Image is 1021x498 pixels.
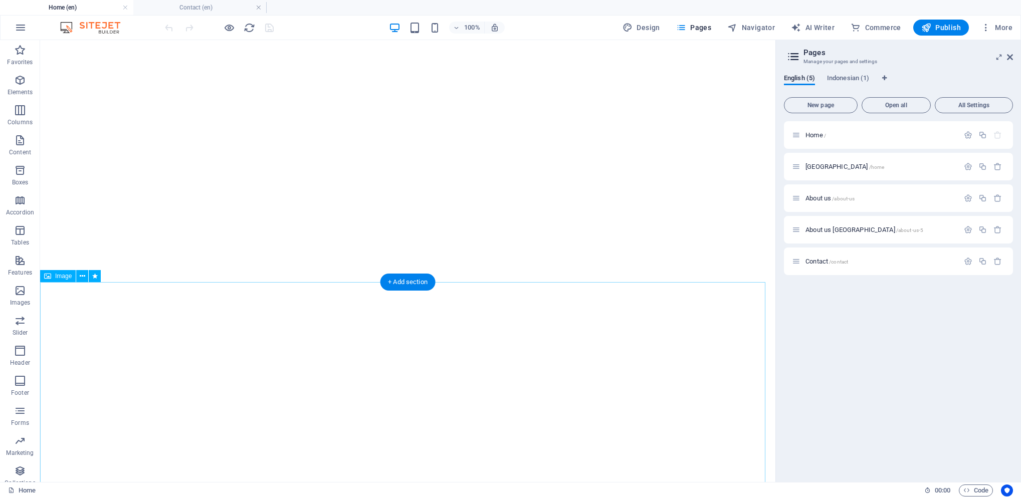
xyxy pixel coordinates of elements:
span: Open all [866,102,926,108]
span: Navigator [727,23,775,33]
button: New page [784,97,858,113]
p: Favorites [7,58,33,66]
span: All Settings [939,102,1008,108]
i: On resize automatically adjust zoom level to fit chosen device. [490,23,499,32]
div: Settings [964,194,972,202]
img: Editor Logo [58,22,133,34]
button: Click here to leave preview mode and continue editing [223,22,235,34]
i: Reload page [244,22,255,34]
span: Click to open page [805,194,855,202]
h6: Session time [924,484,951,496]
button: reload [243,22,255,34]
button: Commerce [847,20,905,36]
p: Slider [13,329,28,337]
span: /about-us [832,196,855,201]
p: Marketing [6,449,34,457]
div: Settings [964,257,972,266]
div: Contact/contact [802,258,959,265]
button: More [977,20,1016,36]
button: Navigator [723,20,779,36]
span: /about-us-5 [896,227,924,233]
div: Remove [993,194,1002,202]
span: / [824,133,826,138]
div: Remove [993,257,1002,266]
div: Duplicate [978,194,987,202]
a: Click to cancel selection. Double-click to open Pages [8,484,36,496]
div: Duplicate [978,257,987,266]
div: About us/about-us [802,195,959,201]
p: Columns [8,118,33,126]
p: Forms [11,419,29,427]
p: Header [10,359,30,367]
span: About us [GEOGRAPHIC_DATA] [805,226,923,233]
button: Usercentrics [1001,484,1013,496]
div: + Add section [380,274,436,291]
div: Duplicate [978,225,987,234]
button: AI Writer [787,20,839,36]
span: /home [869,164,885,170]
div: The startpage cannot be deleted [993,131,1002,139]
span: : [942,486,943,494]
button: Code [959,484,993,496]
h3: Manage your pages and settings [803,57,993,66]
div: Home/ [802,132,959,138]
h2: Pages [803,48,1013,57]
span: [GEOGRAPHIC_DATA] [805,163,884,170]
button: Pages [672,20,715,36]
span: English (5) [784,72,815,86]
h6: 100% [464,22,480,34]
div: Remove [993,162,1002,171]
span: Publish [921,23,961,33]
button: Open all [862,97,931,113]
p: Content [9,148,31,156]
span: Indonesian (1) [827,72,869,86]
button: Publish [913,20,969,36]
span: More [981,23,1012,33]
button: 100% [449,22,485,34]
div: Design (Ctrl+Alt+Y) [619,20,664,36]
span: AI Writer [791,23,835,33]
span: Code [963,484,988,496]
span: 00 00 [935,484,950,496]
span: New page [788,102,853,108]
h4: Contact (en) [133,2,267,13]
p: Images [10,299,31,307]
p: Footer [11,389,29,397]
span: Pages [676,23,711,33]
span: Contact [805,258,848,265]
p: Features [8,269,32,277]
p: Boxes [12,178,29,186]
div: Language Tabs [784,74,1013,93]
div: Settings [964,225,972,234]
span: /contact [829,259,848,265]
p: Tables [11,238,29,246]
div: Duplicate [978,162,987,171]
div: Settings [964,162,972,171]
p: Elements [8,88,33,96]
div: [GEOGRAPHIC_DATA]/home [802,163,959,170]
span: Click to open page [805,131,826,139]
button: All Settings [935,97,1013,113]
p: Accordion [6,208,34,216]
div: Duplicate [978,131,987,139]
span: Image [55,273,72,279]
div: Settings [964,131,972,139]
div: Remove [993,225,1002,234]
span: Commerce [851,23,901,33]
span: Design [623,23,660,33]
p: Collections [5,479,35,487]
button: Design [619,20,664,36]
div: About us [GEOGRAPHIC_DATA]/about-us-5 [802,226,959,233]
